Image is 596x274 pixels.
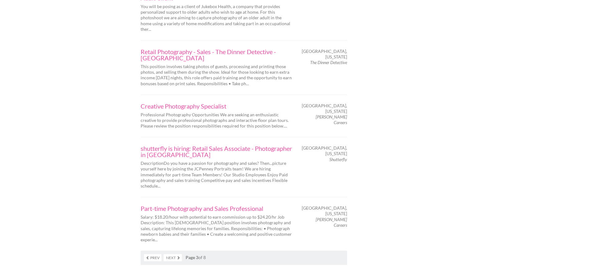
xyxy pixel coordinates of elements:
[302,205,347,216] span: [GEOGRAPHIC_DATA], [US_STATE]
[302,103,347,114] span: [GEOGRAPHIC_DATA], [US_STATE]
[141,49,293,61] a: Retail Photography - Sales - The Dinner Detective - [GEOGRAPHIC_DATA]
[316,217,347,228] em: [PERSON_NAME] Careers
[302,145,347,156] span: [GEOGRAPHIC_DATA], [US_STATE]
[316,114,347,125] em: [PERSON_NAME] Careers
[310,60,347,65] em: The Dinner Detective
[141,251,347,265] nav: of 8
[141,214,293,243] p: Salary: $18.20/hour with potential to earn commission up to $24.20/hr Job Description: This [DEMO...
[141,112,293,129] p: Professional Photography Opportunities We are seeking an enthusiastic creative to provide profess...
[141,160,293,189] p: DescriptionDo you have a passion for photography and sales? Then...picture yourself here by joini...
[141,145,293,158] a: shutterfly is hiring: Retail Sales Associate - Photographer in [GEOGRAPHIC_DATA]
[164,254,182,261] a: Next
[141,205,293,211] a: Part-time Photography and Sales Professional
[329,157,347,162] em: Shutterfly
[141,64,293,86] p: This position involves taking photos of guests, processing and printing those photos, and selling...
[186,255,198,260] strong: Page 3
[302,49,347,60] span: [GEOGRAPHIC_DATA], [US_STATE]
[141,103,293,109] a: Creative Photography Specialist
[144,254,161,261] a: Prev
[141,4,293,32] p: You will be posing as a client of Jukebox Health, a company that provides personalized support to...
